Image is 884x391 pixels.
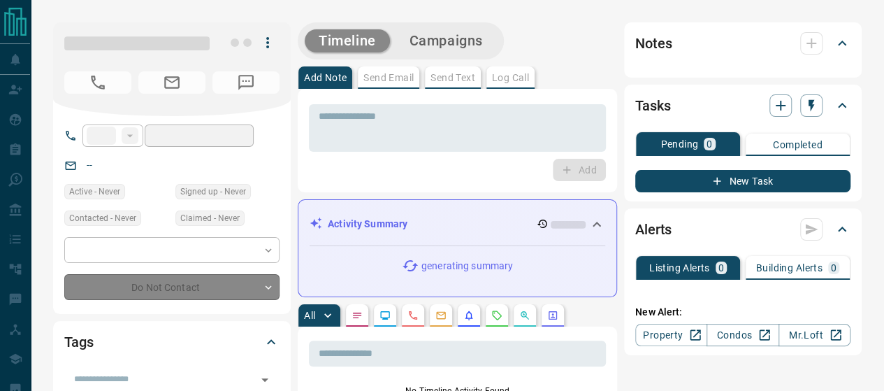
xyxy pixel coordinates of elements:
p: Add Note [304,73,347,83]
a: Condos [707,324,778,346]
svg: Emails [435,310,447,321]
a: -- [87,159,92,171]
h2: Notes [635,32,672,55]
div: Do Not Contact [64,274,280,300]
svg: Calls [407,310,419,321]
div: Activity Summary [310,211,605,237]
span: Signed up - Never [180,185,246,199]
svg: Requests [491,310,502,321]
button: Open [255,370,275,390]
a: Mr.Loft [778,324,850,346]
p: Building Alerts [756,263,823,273]
h2: Alerts [635,218,672,241]
div: Alerts [635,213,850,246]
button: Campaigns [396,29,497,52]
p: 0 [707,139,712,149]
p: 0 [718,263,724,273]
p: generating summary [421,259,513,273]
p: 0 [831,263,836,273]
svg: Lead Browsing Activity [379,310,391,321]
h2: Tasks [635,94,670,117]
button: Timeline [305,29,390,52]
span: Active - Never [69,185,120,199]
span: Claimed - Never [180,211,240,225]
svg: Listing Alerts [463,310,474,321]
button: New Task [635,170,850,192]
p: Activity Summary [328,217,407,232]
p: Completed [773,140,823,150]
h2: Tags [64,331,93,353]
p: New Alert: [635,305,850,320]
div: Tasks [635,89,850,122]
p: All [304,311,315,320]
svg: Opportunities [519,310,530,321]
p: Pending [660,139,698,149]
div: Tags [64,325,280,359]
svg: Notes [352,310,363,321]
span: No Number [212,71,280,94]
div: Notes [635,27,850,60]
a: Property [635,324,707,346]
span: No Email [138,71,205,94]
span: Contacted - Never [69,211,136,225]
svg: Agent Actions [547,310,558,321]
span: No Number [64,71,131,94]
p: Listing Alerts [649,263,710,273]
